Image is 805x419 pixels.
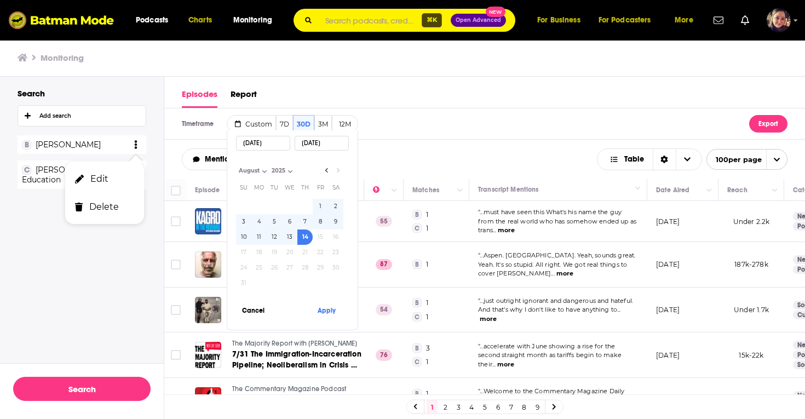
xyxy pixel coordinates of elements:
[313,229,328,245] button: 15
[478,387,629,404] span: ...Welcome to the Commentary Magazine Daily Podcast. [DATE] is [DATE]. I am [PERSON_NAME]
[497,360,514,369] button: more
[486,7,505,17] span: New
[171,260,181,269] span: Toggle select row
[376,304,392,315] p: 54
[532,400,543,414] a: 9
[478,342,622,368] span: ...accelerate with June showing a rise for the second straight month as tariffs begin to make their
[478,251,635,277] span: ...Aspen. [GEOGRAPHIC_DATA]. Yeah, sounds great. Yeah. It's so stupid. All right. We got real thi...
[267,245,282,260] button: 19
[739,351,763,359] span: 15k-22k
[656,351,680,360] p: [DATE]
[478,387,629,404] a: "...Welcome to the Commentary Magazine Daily Podcast. [DATE] is [DATE]. I am [PERSON_NAME]
[707,151,762,168] span: 100 per page
[426,224,428,232] span: 1
[237,300,269,320] button: Cancel
[236,136,290,151] input: Start Date
[492,400,503,414] a: 6
[232,349,363,371] a: 7/31 The Immigration-Incarceration Pipeline; Neoliberalism in Crisis w/ [PERSON_NAME], [PERSON_NA...
[328,229,343,245] button: 16
[426,313,428,321] span: 1
[478,208,636,234] span: "
[182,148,292,170] h2: Choose List sort
[412,183,439,197] div: Matches
[282,260,297,275] button: 27
[236,229,251,245] button: 10
[313,177,328,199] th: Friday
[136,13,168,28] span: Podcasts
[267,177,282,199] th: Tuesday
[18,105,146,127] button: Add search
[597,148,702,170] button: Choose View
[231,85,257,108] span: Report
[656,260,680,269] p: [DATE]
[427,400,438,414] a: 1
[13,377,151,401] button: Search
[426,389,428,398] span: 1
[388,184,401,197] button: Column Actions
[134,140,137,150] button: close menu
[297,245,313,260] button: 21
[71,195,136,219] button: Delete
[22,165,31,175] span: C
[617,306,621,313] span: ...
[709,11,728,30] a: Show notifications dropdown
[293,115,314,133] button: 30D
[245,120,272,128] span: Custom
[313,245,328,260] button: 22
[492,360,496,368] span: ...
[328,199,343,214] button: 2
[551,269,555,277] span: ...
[171,216,181,226] span: Toggle select row
[232,339,363,349] a: The Majority Report with [PERSON_NAME]
[480,314,497,324] button: more
[195,183,220,197] div: Episode
[9,10,114,31] a: Batman Mode
[412,312,422,322] span: C
[727,183,748,197] div: Reach
[478,387,629,404] span: "
[737,11,754,30] a: Show notifications dropdown
[251,245,267,260] button: 18
[599,13,651,28] span: For Podcasters
[267,260,282,275] button: 26
[675,13,693,28] span: More
[332,165,343,176] button: Go to next month
[251,260,267,275] button: 25
[656,183,689,197] div: Date Aired
[656,305,680,314] p: [DATE]
[182,120,214,128] span: Timeframe
[631,182,645,195] button: Column Actions
[181,12,219,29] a: Charts
[232,340,358,347] span: The Majority Report with [PERSON_NAME]
[328,177,343,199] th: Saturday
[276,115,293,133] button: 7D
[412,389,422,398] span: B
[282,245,297,260] button: 20
[22,165,134,185] div: [PERSON_NAME] Higher Education
[453,184,467,197] button: Column Actions
[188,13,212,28] span: Charts
[182,85,217,108] a: Episodes
[412,260,422,269] span: B
[749,115,787,133] button: Export
[236,214,251,229] button: 3
[297,229,313,245] button: 14
[171,350,181,360] span: Toggle select row
[22,140,31,150] span: B
[478,297,633,314] span: ...just outright ignorant and dangerous and hateful. And that's why I don't like to have anything to
[236,275,251,291] button: 31
[71,167,136,191] button: Edit
[328,214,343,229] button: 9
[282,214,297,229] button: 6
[412,210,422,219] span: B
[412,298,422,307] span: B
[304,9,526,32] div: Search podcasts, credits, & more...
[456,18,501,23] span: Open Advanced
[41,53,84,63] a: Monitoring
[478,297,633,314] a: "...just outright ignorant and dangerous and hateful. And that's why I don't like to have anythin...
[236,177,251,199] th: Sunday
[537,13,580,28] span: For Business
[591,12,667,29] button: open menu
